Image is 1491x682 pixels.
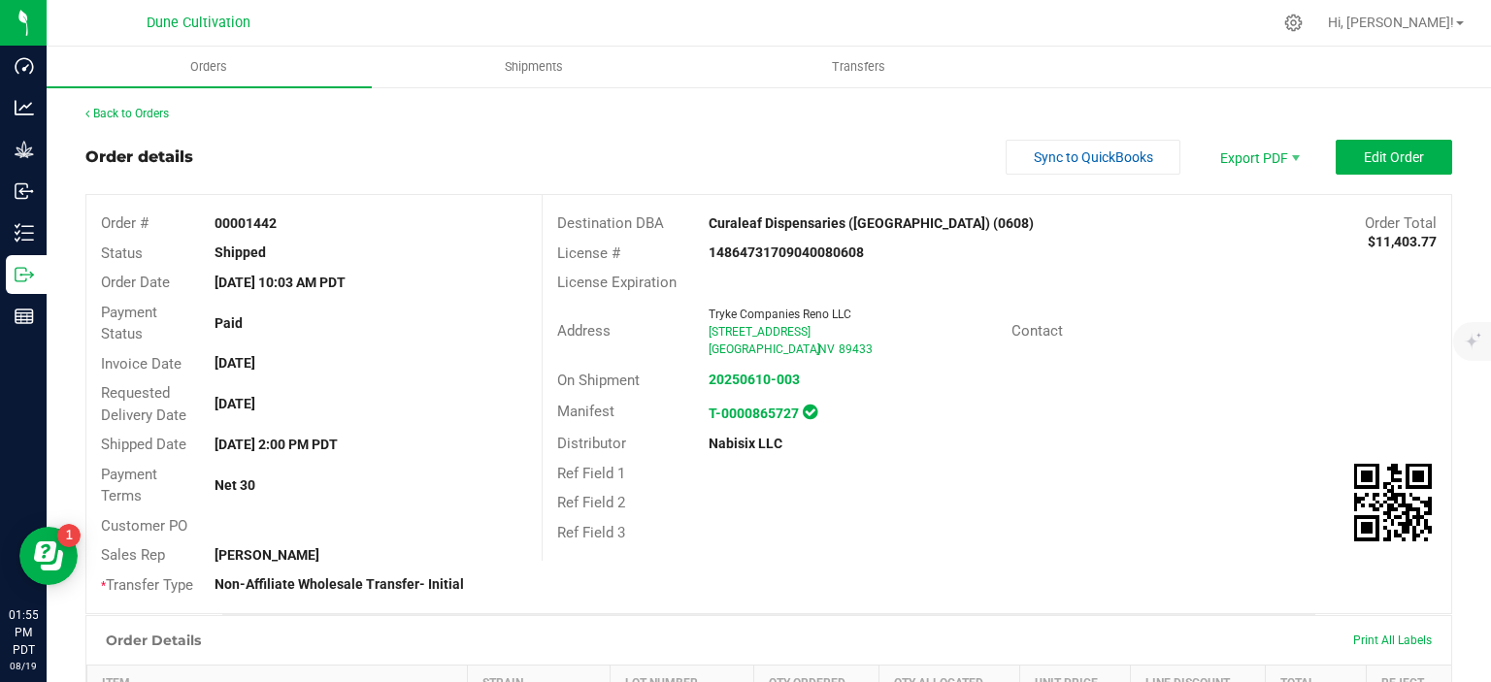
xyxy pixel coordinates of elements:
span: Dune Cultivation [147,15,250,31]
inline-svg: Outbound [15,265,34,284]
span: [STREET_ADDRESS] [709,325,811,339]
span: Transfer Type [101,576,193,594]
strong: [DATE] 10:03 AM PDT [215,275,346,290]
strong: Net 30 [215,477,255,493]
div: Manage settings [1281,14,1306,32]
a: Shipments [372,47,697,87]
span: Hi, [PERSON_NAME]! [1328,15,1454,30]
span: Invoice Date [101,355,182,373]
inline-svg: Analytics [15,98,34,117]
span: Address [557,322,611,340]
a: Transfers [697,47,1022,87]
span: 89433 [839,342,873,356]
li: Export PDF [1200,140,1316,175]
strong: [DATE] [215,355,255,371]
strong: Curaleaf Dispensaries ([GEOGRAPHIC_DATA]) (0608) [709,215,1034,231]
span: License # [557,244,620,262]
strong: Shipped [215,244,266,260]
strong: 00001442 [215,215,277,231]
span: License Expiration [557,274,677,291]
span: [GEOGRAPHIC_DATA] [709,342,820,356]
span: Payment Terms [101,466,157,505]
inline-svg: Dashboard [15,56,34,76]
span: Sync to QuickBooks [1034,149,1153,165]
a: Back to Orders [85,107,169,120]
span: Destination DBA [557,214,664,232]
img: Scan me! [1354,464,1432,541]
span: Order # [101,214,149,232]
span: Order Date [101,274,170,291]
h1: Order Details [106,633,201,648]
span: Print All Labels [1353,633,1432,647]
span: Shipments [479,58,589,76]
inline-svg: Reports [15,307,34,326]
span: Edit Order [1364,149,1424,165]
p: 08/19 [9,659,38,673]
inline-svg: Inbound [15,181,34,201]
strong: Paid [215,315,243,331]
span: On Shipment [557,372,640,389]
iframe: Resource center unread badge [57,524,81,547]
div: Order details [85,146,193,169]
strong: [DATE] [215,396,255,411]
inline-svg: Inventory [15,223,34,243]
span: Contact [1011,322,1063,340]
strong: 14864731709040080608 [709,244,864,260]
span: , [816,342,818,356]
span: In Sync [803,402,817,422]
span: Order Total [1365,214,1437,232]
span: Distributor [557,435,626,452]
span: NV [818,342,835,356]
span: Orders [164,58,253,76]
a: Orders [47,47,372,87]
strong: Nabisix LLC [709,436,782,451]
span: Sales Rep [101,546,165,564]
p: 01:55 PM PDT [9,606,38,659]
span: Ref Field 2 [557,494,625,511]
a: 20250610-003 [709,372,800,387]
a: T-0000865727 [709,406,799,421]
strong: [DATE] 2:00 PM PDT [215,437,338,452]
span: Manifest [557,403,614,420]
span: Tryke Companies Reno LLC [709,308,851,321]
button: Edit Order [1336,140,1452,175]
strong: Non-Affiliate Wholesale Transfer- Initial [215,576,464,592]
span: Transfers [806,58,911,76]
strong: $11,403.77 [1368,234,1437,249]
span: Shipped Date [101,436,186,453]
span: Requested Delivery Date [101,384,186,424]
inline-svg: Grow [15,140,34,159]
span: Ref Field 1 [557,465,625,482]
span: Customer PO [101,517,187,535]
span: Ref Field 3 [557,524,625,541]
button: Sync to QuickBooks [1006,140,1180,175]
span: Payment Status [101,304,157,343]
strong: [PERSON_NAME] [215,547,319,563]
iframe: Resource center [19,527,78,585]
span: Status [101,244,143,262]
qrcode: 00001442 [1354,464,1432,541]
